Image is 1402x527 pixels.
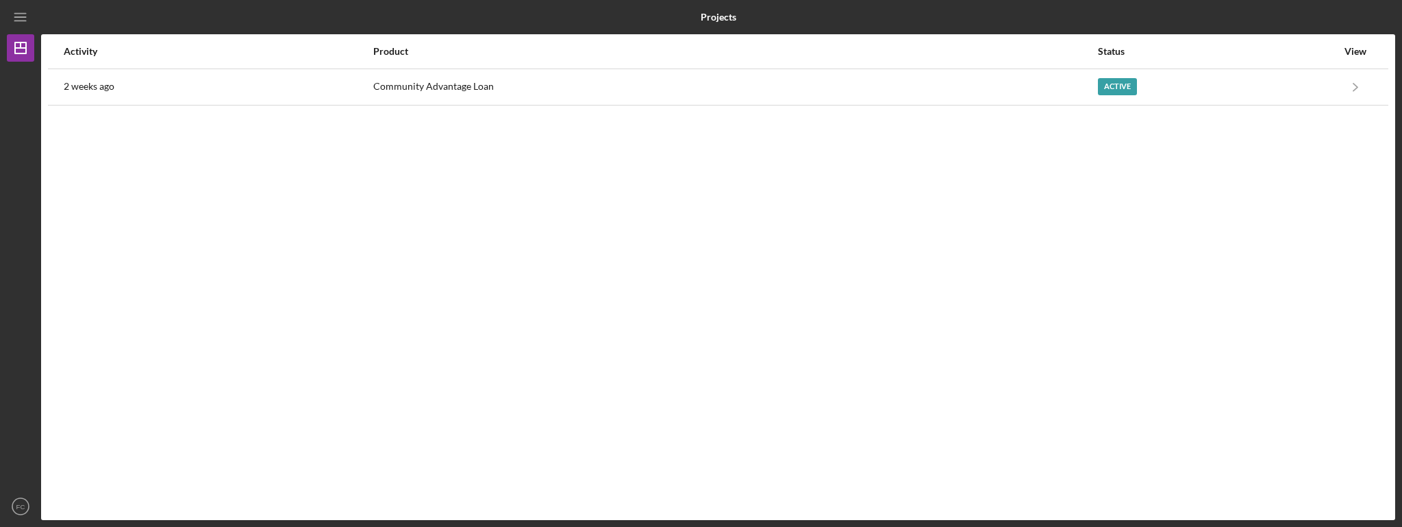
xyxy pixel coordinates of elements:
[7,493,34,520] button: FC
[1098,78,1137,95] div: Active
[64,46,372,57] div: Activity
[64,81,114,92] time: 2025-09-08 22:38
[373,46,1097,57] div: Product
[16,503,25,511] text: FC
[1098,46,1337,57] div: Status
[701,12,736,23] b: Projects
[373,70,1097,104] div: Community Advantage Loan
